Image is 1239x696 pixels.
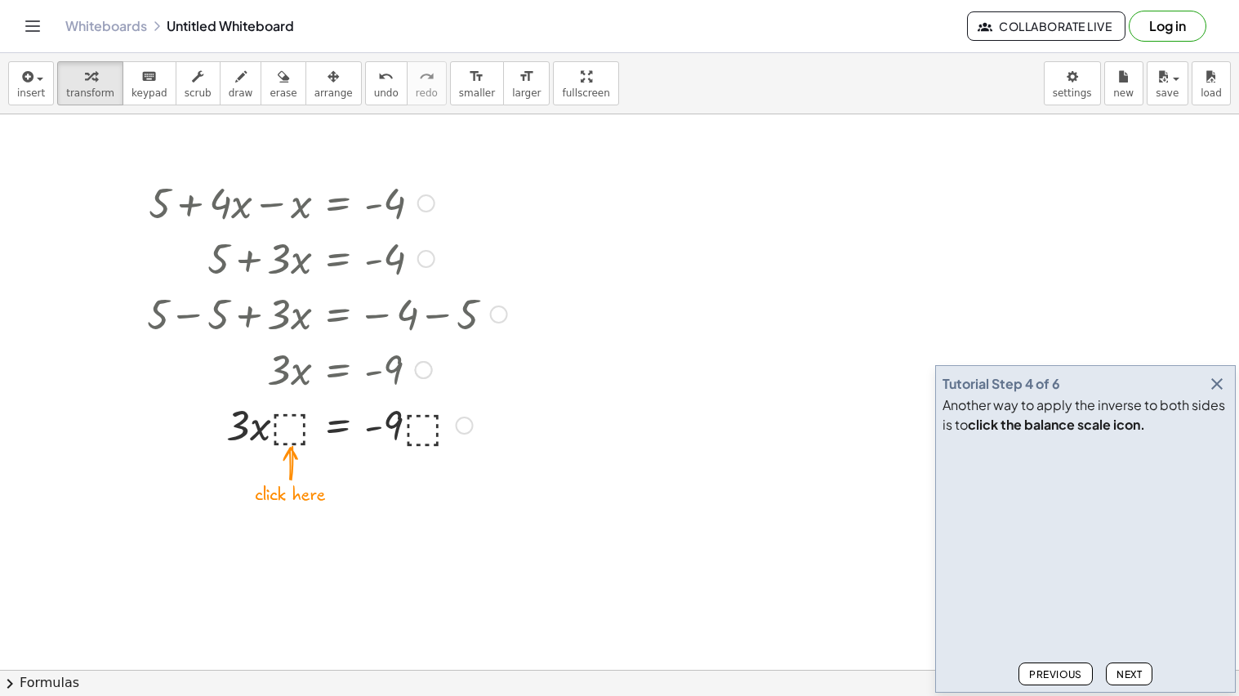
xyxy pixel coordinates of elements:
[562,87,609,99] span: fullscreen
[185,87,212,99] span: scrub
[141,67,157,87] i: keyboard
[1201,87,1222,99] span: load
[1044,61,1101,105] button: settings
[416,87,438,99] span: redo
[1104,61,1143,105] button: new
[1053,87,1092,99] span: settings
[66,87,114,99] span: transform
[374,87,399,99] span: undo
[407,61,447,105] button: redoredo
[1192,61,1231,105] button: load
[469,67,484,87] i: format_size
[1029,668,1082,680] span: Previous
[1116,668,1142,680] span: Next
[65,18,147,34] a: Whiteboards
[378,67,394,87] i: undo
[967,11,1125,41] button: Collaborate Live
[512,87,541,99] span: larger
[419,67,435,87] i: redo
[968,416,1145,433] b: click the balance scale icon.
[519,67,534,87] i: format_size
[1018,663,1093,685] button: Previous
[943,395,1228,435] div: Another way to apply the inverse to both sides is to
[553,61,618,105] button: fullscreen
[229,87,253,99] span: draw
[176,61,221,105] button: scrub
[1129,11,1206,42] button: Log in
[261,61,305,105] button: erase
[57,61,123,105] button: transform
[220,61,262,105] button: draw
[981,19,1112,33] span: Collaborate Live
[20,13,46,39] button: Toggle navigation
[305,61,362,105] button: arrange
[1106,663,1152,685] button: Next
[8,61,54,105] button: insert
[270,87,296,99] span: erase
[459,87,495,99] span: smaller
[314,87,353,99] span: arrange
[123,61,176,105] button: keyboardkeypad
[1113,87,1134,99] span: new
[503,61,550,105] button: format_sizelarger
[1156,87,1179,99] span: save
[1147,61,1188,105] button: save
[943,374,1060,394] div: Tutorial Step 4 of 6
[365,61,408,105] button: undoundo
[17,87,45,99] span: insert
[450,61,504,105] button: format_sizesmaller
[131,87,167,99] span: keypad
